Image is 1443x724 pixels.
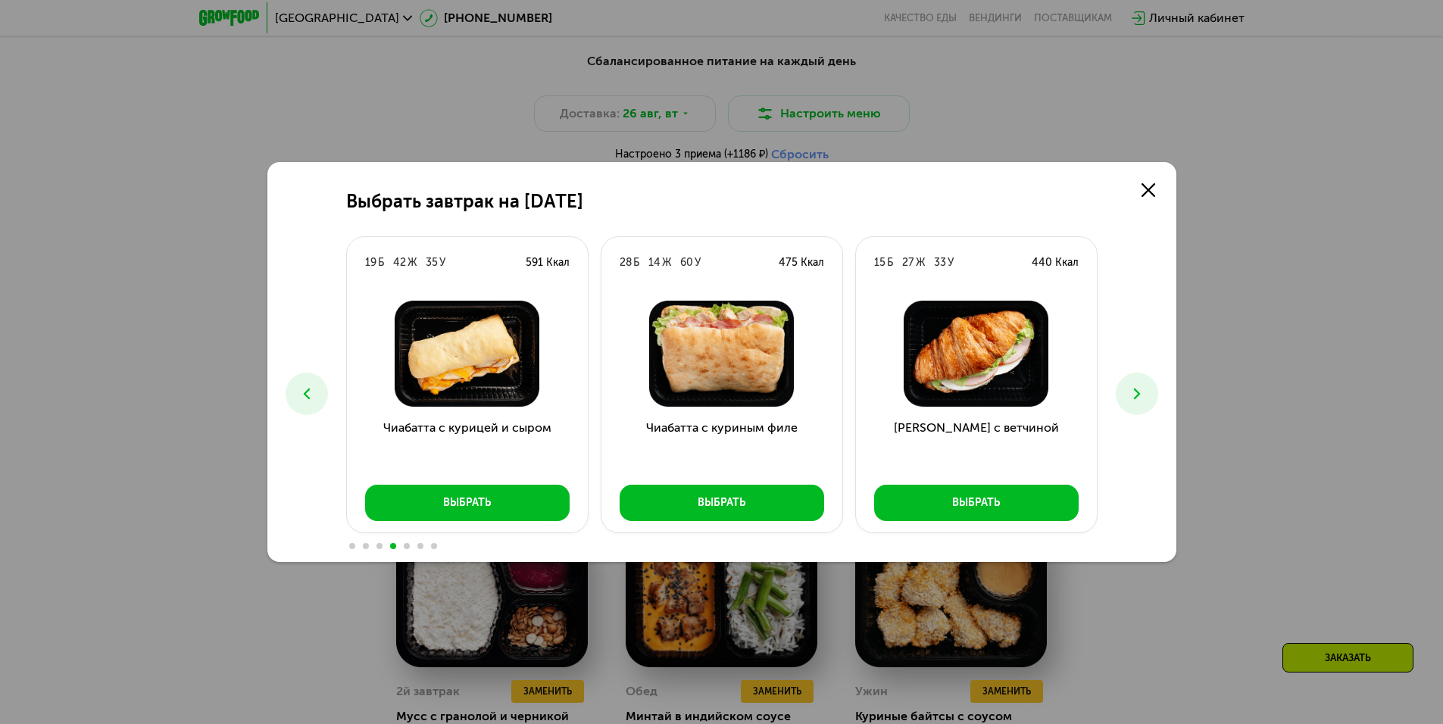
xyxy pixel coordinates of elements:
[346,191,583,212] h2: Выбрать завтрак на [DATE]
[365,485,570,521] button: Выбрать
[698,495,745,510] div: Выбрать
[439,255,445,270] div: У
[614,301,830,407] img: Чиабатта с куриным филе
[408,255,417,270] div: Ж
[952,495,1000,510] div: Выбрать
[443,495,491,510] div: Выбрать
[916,255,925,270] div: Ж
[648,255,661,270] div: 14
[347,419,588,473] h3: Чиабатта с курицей и сыром
[934,255,946,270] div: 33
[662,255,671,270] div: Ж
[620,485,824,521] button: Выбрать
[378,255,384,270] div: Б
[856,419,1097,473] h3: [PERSON_NAME] с ветчиной
[1032,255,1079,270] div: 440 Ккал
[526,255,570,270] div: 591 Ккал
[887,255,893,270] div: Б
[948,255,954,270] div: У
[365,255,376,270] div: 19
[426,255,438,270] div: 35
[393,255,406,270] div: 42
[868,301,1085,407] img: Круассан с ветчиной
[620,255,632,270] div: 28
[779,255,824,270] div: 475 Ккал
[633,255,639,270] div: Б
[874,485,1079,521] button: Выбрать
[680,255,693,270] div: 60
[359,301,576,407] img: Чиабатта с курицей и сыром
[902,255,914,270] div: 27
[695,255,701,270] div: У
[874,255,885,270] div: 15
[601,419,842,473] h3: Чиабатта с куриным филе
